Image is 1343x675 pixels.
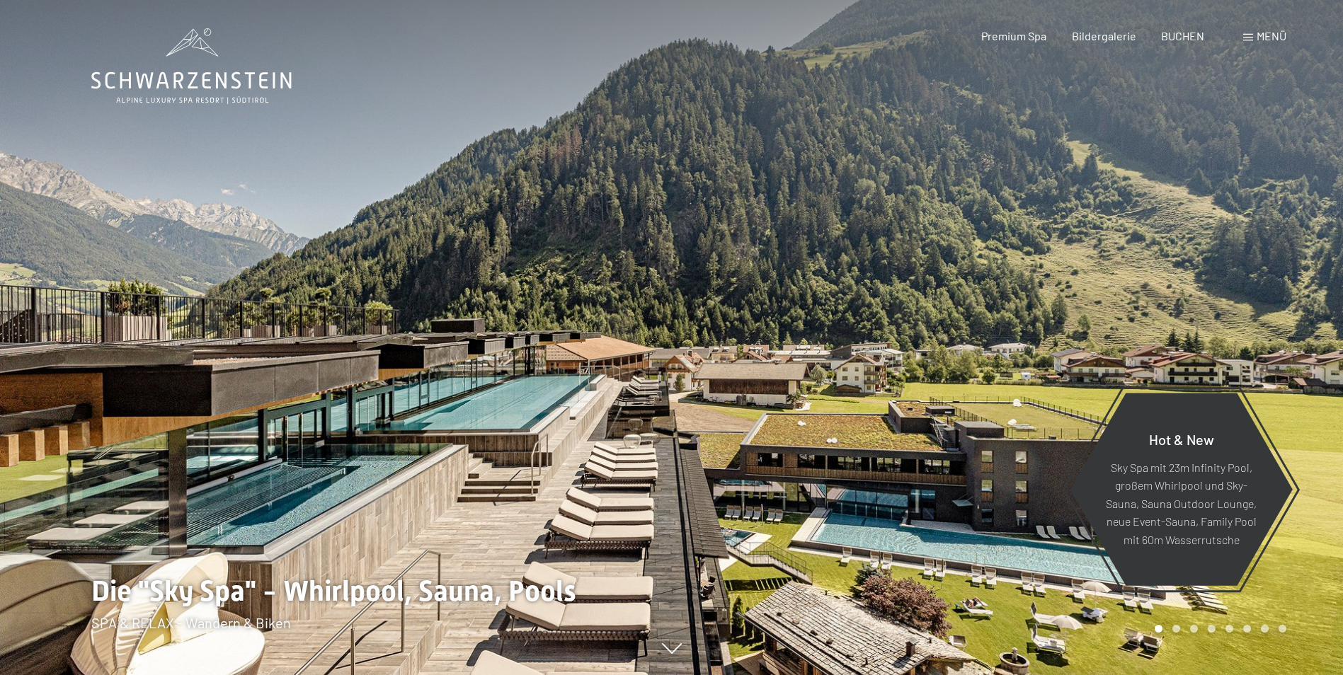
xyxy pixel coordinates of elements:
div: Carousel Page 4 [1208,625,1216,633]
span: Hot & New [1149,430,1214,447]
div: Carousel Pagination [1150,625,1286,633]
a: Hot & New Sky Spa mit 23m Infinity Pool, großem Whirlpool und Sky-Sauna, Sauna Outdoor Lounge, ne... [1069,392,1293,587]
div: Carousel Page 6 [1243,625,1251,633]
div: Carousel Page 5 [1225,625,1233,633]
div: Carousel Page 3 [1190,625,1198,633]
a: Premium Spa [981,29,1046,42]
a: BUCHEN [1161,29,1204,42]
div: Carousel Page 7 [1261,625,1269,633]
div: Carousel Page 1 (Current Slide) [1155,625,1162,633]
a: Bildergalerie [1072,29,1136,42]
span: Menü [1257,29,1286,42]
p: Sky Spa mit 23m Infinity Pool, großem Whirlpool und Sky-Sauna, Sauna Outdoor Lounge, neue Event-S... [1104,458,1258,548]
div: Carousel Page 2 [1172,625,1180,633]
div: Carousel Page 8 [1279,625,1286,633]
